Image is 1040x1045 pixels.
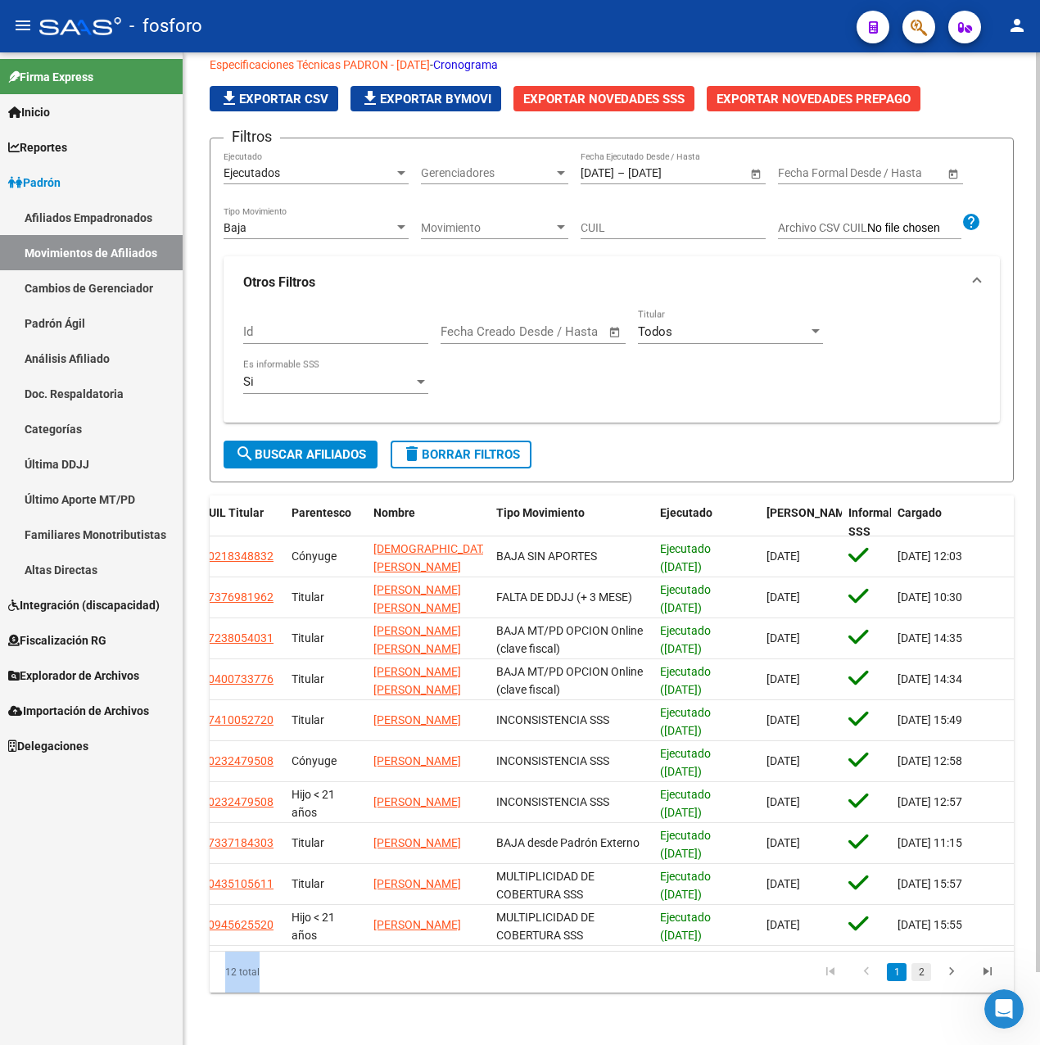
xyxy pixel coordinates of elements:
span: Titular [292,672,324,685]
span: [DATE] 14:35 [898,631,962,645]
span: MULTIPLICIDAD DE COBERTURA SSS [496,870,595,902]
span: 27410052720 [201,713,274,726]
span: Ejecutado ([DATE]) [660,583,711,615]
span: [DATE] [766,918,800,931]
span: Exportar Bymovi [360,92,491,106]
button: Buscar Afiliados [224,441,378,468]
mat-icon: file_download [360,88,380,108]
span: 20232479508 [201,754,274,767]
span: [DATE] 12:57 [898,795,962,808]
mat-icon: search [235,444,255,464]
button: Open calendar [944,165,961,182]
span: BAJA MT/PD OPCION Online (clave fiscal) [496,624,643,656]
span: Titular [292,877,324,890]
span: [PERSON_NAME] [PERSON_NAME] [373,665,461,697]
span: Gerenciadores [421,166,554,180]
span: Delegaciones [8,737,88,755]
p: - [210,56,1014,74]
span: [DATE] 14:34 [898,672,962,685]
span: Titular [292,631,324,645]
span: [PERSON_NAME] [373,754,461,767]
span: BAJA SIN APORTES [496,550,597,563]
span: Reportes [8,138,67,156]
a: 1 [887,963,907,981]
span: [DATE] 15:49 [898,713,962,726]
button: Open calendar [747,165,764,182]
span: 27238054031 [201,631,274,645]
span: Borrar Filtros [402,447,520,462]
datatable-header-cell: Cargado [891,495,1014,550]
button: Exportar CSV [210,86,338,111]
span: Tipo Movimiento [496,506,585,519]
span: 20218348832 [201,550,274,563]
span: [PERSON_NAME] [766,506,855,519]
span: MULTIPLICIDAD DE COBERTURA SSS [496,911,595,943]
mat-icon: menu [13,16,33,35]
button: Exportar Novedades SSS [513,86,694,111]
span: [PERSON_NAME] [PERSON_NAME] [373,583,461,615]
span: Cónyuge [292,754,337,767]
span: [DATE] [766,631,800,645]
span: INCONSISTENCIA SSS [496,754,609,767]
h3: Filtros [224,125,280,148]
datatable-header-cell: Parentesco [285,495,367,550]
mat-icon: person [1007,16,1027,35]
span: Inicio [8,103,50,121]
span: Exportar Novedades Prepago [717,92,911,106]
span: Ejecutado [660,506,712,519]
mat-expansion-panel-header: Otros Filtros [224,256,1000,309]
input: Fecha fin [852,166,932,180]
datatable-header-cell: Tipo Movimiento [490,495,653,550]
span: [PERSON_NAME] [373,877,461,890]
span: - fosforo [129,8,202,44]
span: Informable SSS [848,506,906,538]
span: Cargado [898,506,942,519]
span: Firma Express [8,68,93,86]
span: BAJA MT/PD OPCION Online (clave fiscal) [496,665,643,697]
span: [DATE] [766,754,800,767]
span: [DATE] [766,836,800,849]
span: Importación de Archivos [8,702,149,720]
span: Ejecutados [224,166,280,179]
span: Titular [292,836,324,849]
datatable-header-cell: CUIL Titular [195,495,285,550]
span: [PERSON_NAME] [373,795,461,808]
span: [DEMOGRAPHIC_DATA][PERSON_NAME] [373,542,493,574]
span: Movimiento [421,221,554,235]
datatable-header-cell: Fecha Formal [760,495,842,550]
span: Ejecutado ([DATE]) [660,870,711,902]
span: Ejecutado ([DATE]) [660,829,711,861]
span: Ejecutado ([DATE]) [660,624,711,656]
span: [DATE] 15:55 [898,918,962,931]
span: [DATE] 12:58 [898,754,962,767]
span: [DATE] 15:57 [898,877,962,890]
span: [DATE] [766,713,800,726]
input: Fecha fin [522,324,601,339]
button: Exportar Bymovi [350,86,501,111]
span: Si [243,374,254,389]
a: go to last page [972,963,1003,981]
a: Cronograma [433,58,498,71]
span: [PERSON_NAME] [373,836,461,849]
span: Titular [292,713,324,726]
div: 12 total [210,952,368,993]
span: 27337184303 [201,836,274,849]
span: Todos [638,324,672,339]
span: 20435105611 [201,877,274,890]
span: [DATE] 12:03 [898,550,962,563]
span: [DATE] [766,672,800,685]
span: [DATE] [766,590,800,604]
input: Fecha inicio [778,166,838,180]
span: [DATE] 11:15 [898,836,962,849]
button: Exportar Novedades Prepago [707,86,920,111]
span: Titular [292,590,324,604]
span: Ejecutado ([DATE]) [660,706,711,738]
input: Archivo CSV CUIL [867,221,961,236]
mat-icon: file_download [219,88,239,108]
mat-icon: help [961,212,981,232]
datatable-header-cell: Informable SSS [842,495,891,550]
span: [DATE] [766,550,800,563]
input: Fecha inicio [581,166,614,180]
span: Exportar Novedades SSS [523,92,685,106]
span: INCONSISTENCIA SSS [496,795,609,808]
